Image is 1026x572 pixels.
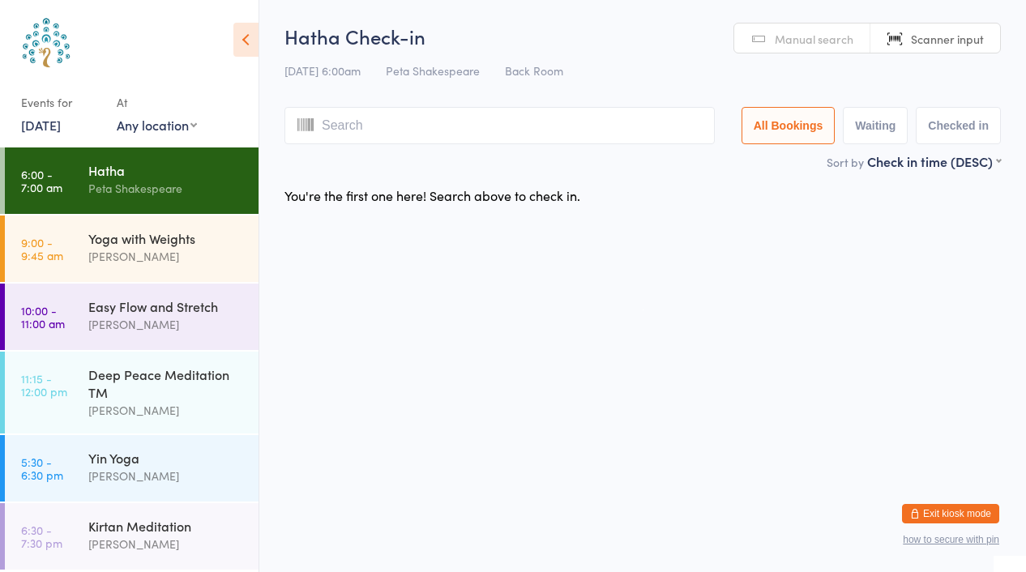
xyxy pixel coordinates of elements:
input: Search [284,107,715,144]
span: [DATE] 6:00am [284,62,361,79]
label: Sort by [827,154,864,170]
div: Check in time (DESC) [867,152,1001,170]
div: Peta Shakespeare [88,179,245,198]
time: 6:00 - 7:00 am [21,168,62,194]
a: 10:00 -11:00 amEasy Flow and Stretch[PERSON_NAME] [5,284,259,350]
div: Hatha [88,161,245,179]
div: Kirtan Meditation [88,517,245,535]
button: how to secure with pin [903,534,999,545]
span: Manual search [775,31,853,47]
a: 6:30 -7:30 pmKirtan Meditation[PERSON_NAME] [5,503,259,570]
time: 9:00 - 9:45 am [21,236,63,262]
button: Checked in [916,107,1001,144]
a: 11:15 -12:00 pmDeep Peace Meditation TM[PERSON_NAME] [5,352,259,433]
div: [PERSON_NAME] [88,247,245,266]
div: Events for [21,89,100,116]
div: [PERSON_NAME] [88,467,245,485]
a: 6:00 -7:00 amHathaPeta Shakespeare [5,147,259,214]
button: Waiting [843,107,908,144]
div: At [117,89,197,116]
button: Exit kiosk mode [902,504,999,523]
time: 6:30 - 7:30 pm [21,523,62,549]
div: You're the first one here! Search above to check in. [284,186,580,204]
time: 5:30 - 6:30 pm [21,455,63,481]
div: Yoga with Weights [88,229,245,247]
time: 11:15 - 12:00 pm [21,372,67,398]
div: [PERSON_NAME] [88,315,245,334]
span: Peta Shakespeare [386,62,480,79]
span: Back Room [505,62,563,79]
div: [PERSON_NAME] [88,401,245,420]
div: Any location [117,116,197,134]
a: 9:00 -9:45 amYoga with Weights[PERSON_NAME] [5,216,259,282]
a: [DATE] [21,116,61,134]
div: Deep Peace Meditation TM [88,365,245,401]
div: Easy Flow and Stretch [88,297,245,315]
a: 5:30 -6:30 pmYin Yoga[PERSON_NAME] [5,435,259,502]
time: 10:00 - 11:00 am [21,304,65,330]
button: All Bookings [742,107,836,144]
div: Yin Yoga [88,449,245,467]
img: Australian School of Meditation & Yoga [16,12,77,73]
span: Scanner input [911,31,984,47]
h2: Hatha Check-in [284,23,1001,49]
div: [PERSON_NAME] [88,535,245,553]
